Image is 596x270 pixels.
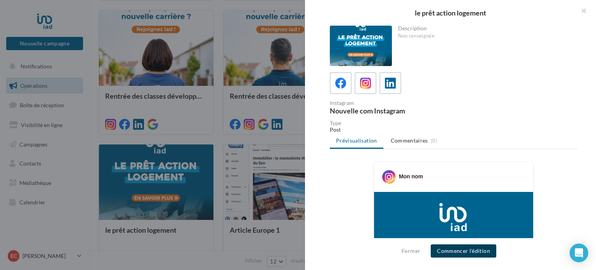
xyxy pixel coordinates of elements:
span: (0) [431,138,437,144]
div: Mon nom [399,172,423,180]
div: Instagram [330,100,450,106]
div: Description [398,26,572,31]
div: Nouvelle com Instagram [330,107,450,114]
span: Commentaires [391,137,428,145]
div: le prêt action logement [317,9,584,16]
button: Fermer [398,246,423,256]
div: Type [330,120,577,126]
div: Non renseignée [398,33,572,40]
div: Open Intercom Messenger [570,244,588,262]
div: Post [330,126,577,134]
button: Commencer l'édition [431,244,496,258]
